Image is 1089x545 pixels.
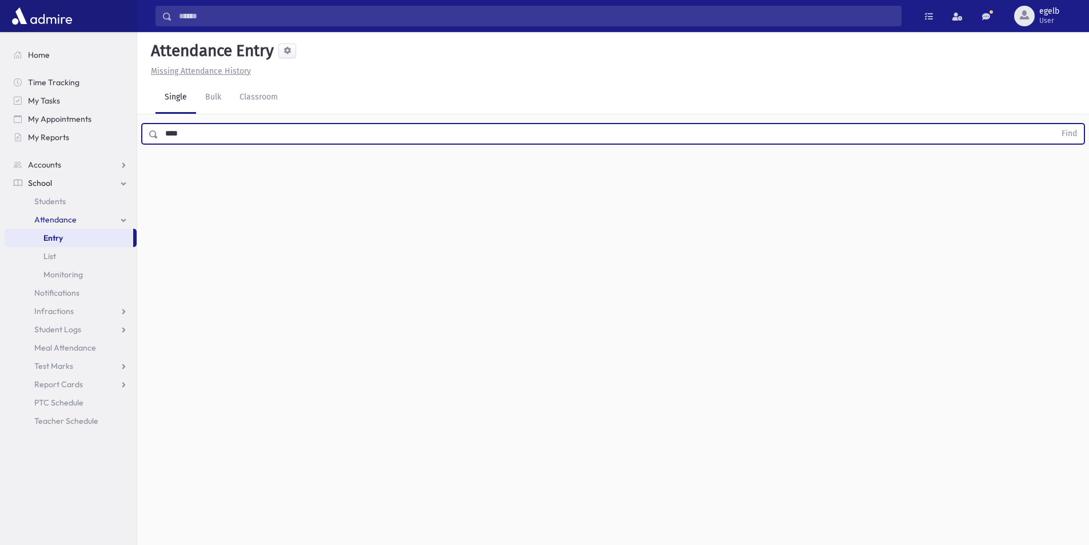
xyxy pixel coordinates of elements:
[34,196,66,206] span: Students
[34,379,83,389] span: Report Cards
[5,339,137,357] a: Meal Attendance
[28,96,60,106] span: My Tasks
[5,302,137,320] a: Infractions
[5,229,133,247] a: Entry
[5,375,137,393] a: Report Cards
[5,284,137,302] a: Notifications
[196,82,230,114] a: Bulk
[230,82,287,114] a: Classroom
[5,46,137,64] a: Home
[5,73,137,92] a: Time Tracking
[43,251,56,261] span: List
[5,357,137,375] a: Test Marks
[34,397,83,408] span: PTC Schedule
[34,288,79,298] span: Notifications
[34,416,98,426] span: Teacher Schedule
[5,128,137,146] a: My Reports
[43,233,63,243] span: Entry
[5,110,137,128] a: My Appointments
[28,77,79,87] span: Time Tracking
[146,66,251,76] a: Missing Attendance History
[5,174,137,192] a: School
[34,343,96,353] span: Meal Attendance
[34,361,73,371] span: Test Marks
[5,393,137,412] a: PTC Schedule
[5,156,137,174] a: Accounts
[146,41,274,61] h5: Attendance Entry
[5,92,137,110] a: My Tasks
[5,412,137,430] a: Teacher Schedule
[9,5,75,27] img: AdmirePro
[28,114,91,124] span: My Appointments
[1039,16,1059,25] span: User
[1039,7,1059,16] span: egelb
[5,265,137,284] a: Monitoring
[151,66,251,76] u: Missing Attendance History
[155,82,196,114] a: Single
[43,269,83,280] span: Monitoring
[28,178,52,188] span: School
[1055,124,1084,144] button: Find
[28,50,50,60] span: Home
[5,192,137,210] a: Students
[34,306,74,316] span: Infractions
[28,160,61,170] span: Accounts
[34,214,77,225] span: Attendance
[28,132,69,142] span: My Reports
[5,210,137,229] a: Attendance
[172,6,901,26] input: Search
[5,320,137,339] a: Student Logs
[34,324,81,335] span: Student Logs
[5,247,137,265] a: List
